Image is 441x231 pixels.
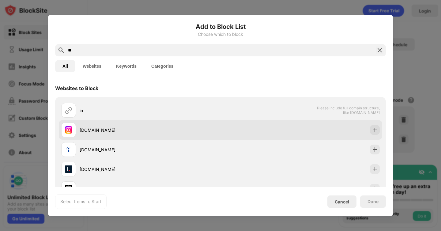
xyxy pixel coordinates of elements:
img: favicons [65,146,72,153]
div: Done [367,199,379,204]
img: url.svg [65,107,72,114]
div: Cancel [335,199,349,204]
button: All [55,60,75,72]
img: favicons [65,185,72,192]
div: [DOMAIN_NAME] [80,146,221,153]
div: Websites to Block [55,85,98,91]
img: search-close [376,47,383,54]
div: [DOMAIN_NAME] [80,166,221,172]
button: Keywords [109,60,144,72]
img: search.svg [58,47,65,54]
div: [DOMAIN_NAME] [80,127,221,133]
img: favicons [65,126,72,134]
span: Please include full domain structure, like [DOMAIN_NAME] [317,106,380,115]
div: Select Items to Start [60,199,101,205]
img: favicons [65,165,72,173]
button: Categories [144,60,181,72]
div: [DOMAIN_NAME] [80,186,221,192]
h6: Add to Block List [55,22,386,31]
div: Choose which to block [55,32,386,37]
div: in [80,107,221,114]
button: Websites [75,60,109,72]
